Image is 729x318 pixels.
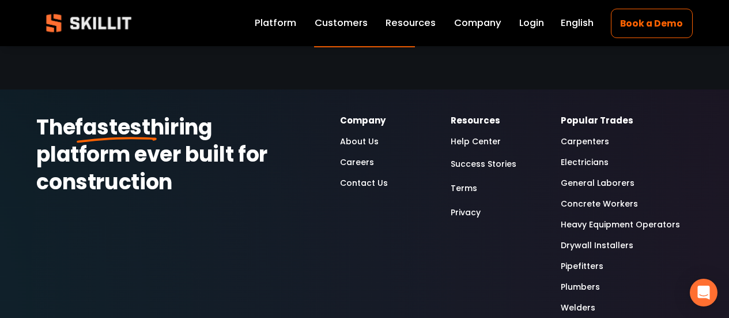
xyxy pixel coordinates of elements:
[454,15,501,31] a: Company
[315,15,368,31] a: Customers
[36,113,271,197] strong: hiring platform ever built for construction
[255,15,296,31] a: Platform
[386,15,436,31] a: folder dropdown
[561,301,595,315] a: Welders
[340,176,388,190] a: Contact Us
[451,134,501,148] a: Help Center
[451,204,481,221] a: Privacy
[561,238,633,252] a: Drywall Installers
[561,114,633,126] strong: Popular Trades
[561,259,603,273] a: Pipefitters
[75,113,150,142] strong: fastest
[36,113,75,142] strong: The
[519,15,544,31] a: Login
[340,155,374,169] a: Careers
[561,197,638,211] a: Concrete Workers
[561,176,634,190] a: General Laborers
[561,16,594,31] span: English
[561,218,680,231] a: Heavy Equipment Operators
[340,134,379,148] a: About Us
[451,114,500,126] strong: Resources
[561,280,600,294] a: Plumbers
[451,180,477,197] a: Terms
[561,134,609,148] a: Carpenters
[690,279,717,306] div: Open Intercom Messenger
[386,16,436,31] span: Resources
[561,15,594,31] div: language picker
[36,6,141,40] img: Skillit
[561,155,609,169] a: Electricians
[340,114,386,126] strong: Company
[611,9,693,38] a: Book a Demo
[451,156,516,173] a: Success Stories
